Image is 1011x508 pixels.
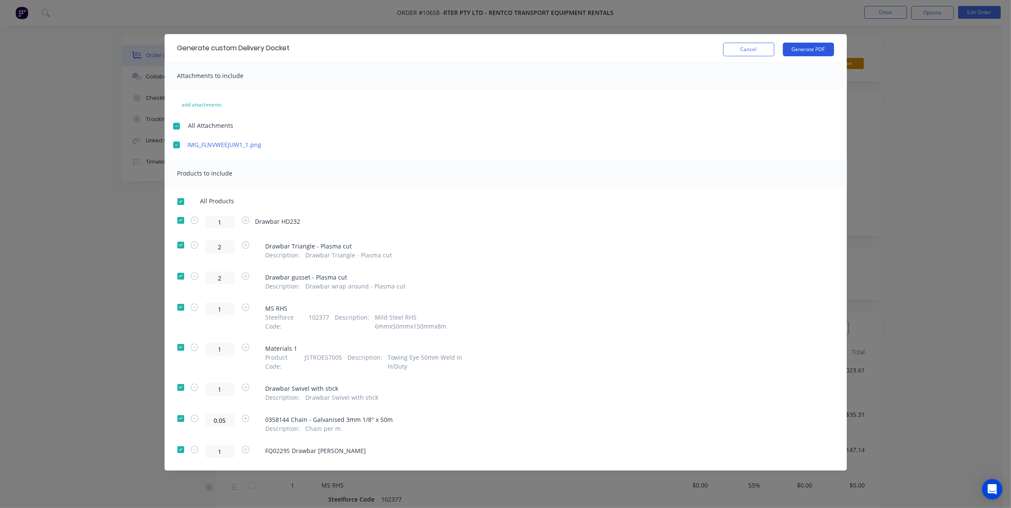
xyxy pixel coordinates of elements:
button: Generate PDF [783,43,834,56]
span: Steelforce Code : [266,313,304,331]
span: Description : [266,393,300,402]
span: Drawbar Triangle - Plasma cut [305,251,392,260]
span: Description : [335,313,369,331]
span: All Products [200,196,240,205]
span: Drawbar Swivel with stick [305,393,378,402]
span: Drawbar wrap around - Plasma cut [305,282,406,291]
span: Description : [348,353,382,371]
span: Materials 1 [266,344,469,353]
span: JSTROE57005 [304,353,342,371]
button: add attachments [173,98,231,112]
button: Cancel [723,43,774,56]
span: MS RHS [266,304,469,313]
a: IMG_FLNVWEEJUW1_1.png [188,140,337,149]
span: Mild Steel RHS 6mmx50mmx150mmx8m [375,313,469,331]
span: Chain per m [305,424,341,433]
span: FQ0229S Drawbar [PERSON_NAME] [266,446,366,455]
div: Generate custom Delivery Docket [177,43,290,53]
span: Description : [266,424,300,433]
span: 102377 [309,313,329,331]
span: Towing Eye 50mm Weld in H/Duty [388,353,468,371]
span: Drawbar gusset - Plasma cut [266,273,406,282]
span: 0358144 Chain - Galvanised 3mm 1/8" x 50m [266,415,393,424]
span: All Attachments [188,121,234,130]
span: Drawbar HD232 [255,217,301,226]
span: Attachments to include [177,72,244,80]
span: Drawbar Triangle - Plasma cut [266,242,392,251]
div: Open Intercom Messenger [982,479,1002,499]
span: Product Code : [266,353,299,371]
span: Products to include [177,169,233,177]
span: Description : [266,282,300,291]
span: Description : [266,251,300,260]
span: Drawbar Swivel with stick [266,384,379,393]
